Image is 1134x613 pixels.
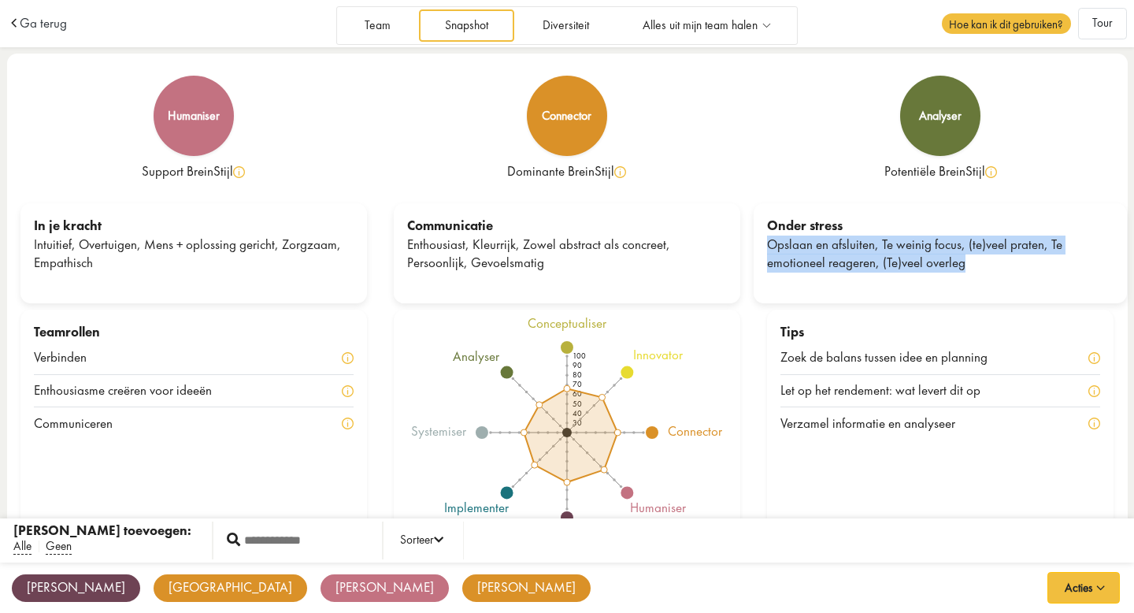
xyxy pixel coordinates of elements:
img: info-yellow.svg [1088,385,1100,397]
tspan: systemiser [411,422,467,440]
tspan: connector [669,422,724,440]
text: 100 [573,351,586,361]
div: Verzamel informatie en analyseer [780,414,976,433]
tspan: humaniser [630,499,687,516]
tspan: innovator [633,346,684,363]
img: info-yellow.svg [233,166,245,178]
tspan: implementer [444,499,510,516]
div: Communicatie [407,217,727,236]
div: [PERSON_NAME] [321,574,449,602]
text: 90 [573,360,582,370]
span: Alles uit mijn team halen [643,19,758,32]
div: Sorteer [400,531,443,550]
tspan: analyser [453,347,500,365]
text: 80 [573,370,582,380]
div: Communiceren [34,414,133,433]
div: Opslaan en afsluiten, Te weinig focus, (te)veel praten, Te emotioneel reageren, (Te)veel overleg [767,236,1114,273]
button: Acties [1047,572,1120,604]
div: Support BreinStijl [20,162,367,181]
img: info-yellow.svg [614,166,626,178]
img: info-yellow.svg [342,418,354,429]
div: Dominante BreinStijl [394,162,740,181]
button: Acties [1047,571,1121,604]
div: Tips [780,323,1100,342]
img: info-yellow.svg [342,385,354,397]
div: Enthousiasme creëren voor ideeën [34,381,232,400]
div: Verbinden [34,348,107,367]
a: Team [339,9,417,42]
div: In je kracht [34,217,354,236]
a: Diversiteit [517,9,614,42]
button: Tour [1078,8,1127,39]
a: Alles uit mijn team halen [617,9,795,42]
img: info-yellow.svg [1088,418,1100,429]
div: [PERSON_NAME] [462,574,591,602]
div: [GEOGRAPHIC_DATA] [154,574,307,602]
div: [PERSON_NAME] [12,574,140,602]
div: Let op het rendement: wat levert dit op [780,381,1001,400]
img: info-yellow.svg [985,166,997,178]
div: humaniser [168,110,220,122]
div: analyser [919,110,962,122]
span: Hoe kan ik dit gebruiken? [942,13,1071,34]
div: Enthousiast, Kleurrijk, Zowel abstract als concreet, Persoonlijk, Gevoelsmatig [407,236,727,273]
img: info-yellow.svg [1088,352,1100,364]
a: Ga terug [20,17,67,30]
div: Teamrollen [34,323,354,342]
tspan: conceptualiser [528,314,607,332]
div: Zoek de balans tussen idee en planning [780,348,1008,367]
span: Geen [46,538,72,555]
span: Alle [13,538,31,555]
a: Snapshot [419,9,513,42]
div: [PERSON_NAME] toevoegen: [13,522,191,541]
text: 70 [573,379,582,389]
div: connector [542,110,591,122]
img: info-yellow.svg [342,352,354,364]
div: Potentiële BreinStijl [767,162,1114,181]
div: Onder stress [767,217,1114,236]
text: 60 [573,389,582,399]
div: Intuitief, Overtuigen, Mens + oplossing gericht, Zorgzaam, Empathisch [34,236,354,273]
